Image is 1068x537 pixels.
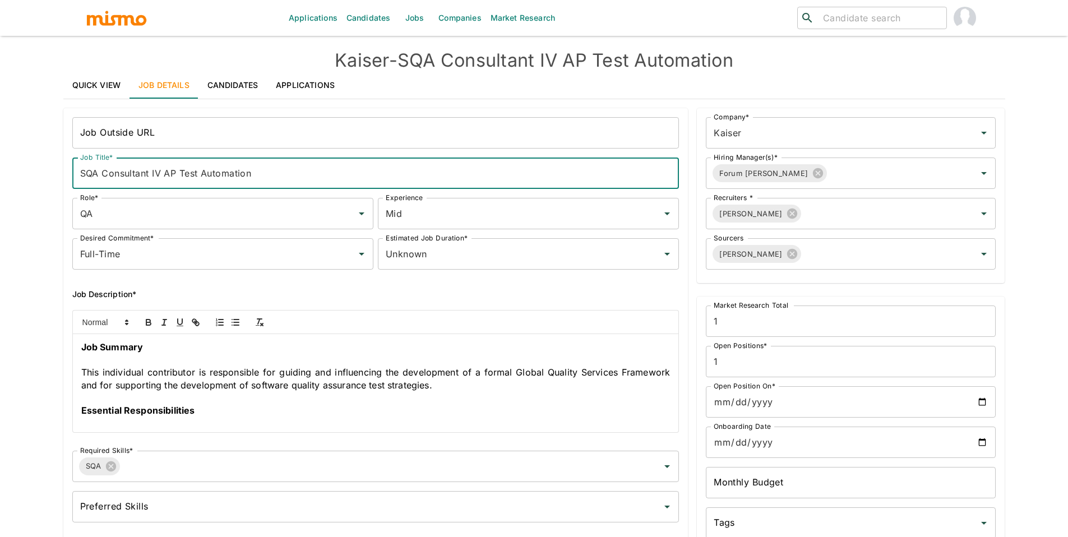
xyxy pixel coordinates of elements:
[354,206,369,221] button: Open
[63,72,130,99] a: Quick View
[976,165,992,181] button: Open
[63,49,1005,72] h4: Kaiser - SQA Consultant IV AP Test Automation
[713,164,826,182] div: Forum [PERSON_NAME]
[713,205,801,223] div: [PERSON_NAME]
[714,193,753,202] label: Recruiters *
[79,460,108,473] span: SQA
[976,206,992,221] button: Open
[79,457,120,475] div: SQA
[713,245,801,263] div: [PERSON_NAME]
[198,72,267,99] a: Candidates
[80,152,113,162] label: Job Title*
[714,341,768,350] label: Open Positions*
[714,112,749,122] label: Company*
[86,10,147,26] img: logo
[81,341,144,353] strong: Job Summary
[80,446,133,455] label: Required Skills*
[386,233,468,243] label: Estimated Job Duration*
[976,246,992,262] button: Open
[81,367,673,391] span: This individual contributor is responsible for guiding and influencing the development of a forma...
[714,422,771,431] label: Onboarding Date
[80,233,154,243] label: Desired Commitment*
[267,72,344,99] a: Applications
[354,246,369,262] button: Open
[714,152,778,162] label: Hiring Manager(s)*
[714,381,775,391] label: Open Position On*
[659,246,675,262] button: Open
[72,288,679,301] h6: Job Description*
[81,405,195,416] strong: Essential Responsibilities
[659,206,675,221] button: Open
[714,300,788,310] label: Market Research Total
[659,459,675,474] button: Open
[713,248,789,261] span: [PERSON_NAME]
[713,207,789,220] span: [PERSON_NAME]
[80,193,98,202] label: Role*
[976,125,992,141] button: Open
[713,167,815,180] span: Forum [PERSON_NAME]
[386,193,423,202] label: Experience
[819,10,942,26] input: Candidate search
[714,233,743,243] label: Sourcers
[954,7,976,29] img: Paola Pacheco
[976,515,992,531] button: Open
[108,430,673,493] span: Completes work assignments and supports business-specific projects by applying expertise in subje...
[659,499,675,515] button: Open
[130,72,198,99] a: Job Details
